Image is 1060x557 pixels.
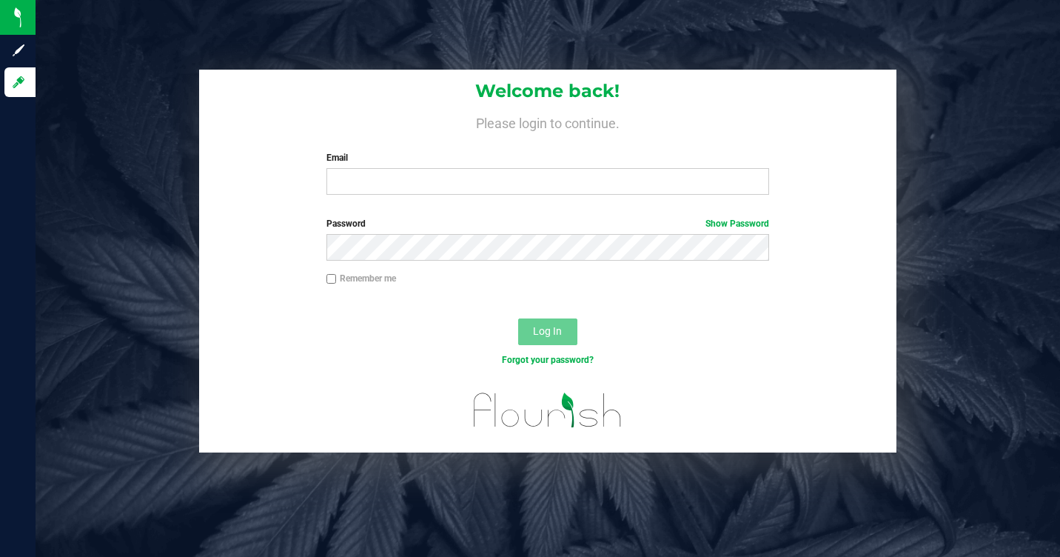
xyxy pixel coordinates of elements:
a: Show Password [705,219,769,229]
span: Log In [533,325,562,337]
h1: Welcome back! [199,81,897,101]
inline-svg: Log in [11,75,26,90]
label: Remember me [326,272,396,285]
button: Log In [518,318,577,345]
img: flourish_logo.svg [460,382,635,438]
label: Email [326,151,769,164]
input: Remember me [326,274,337,284]
span: Password [326,219,366,229]
a: Forgot your password? [502,355,594,365]
h4: Please login to continue. [199,113,897,130]
inline-svg: Sign up [11,43,26,58]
